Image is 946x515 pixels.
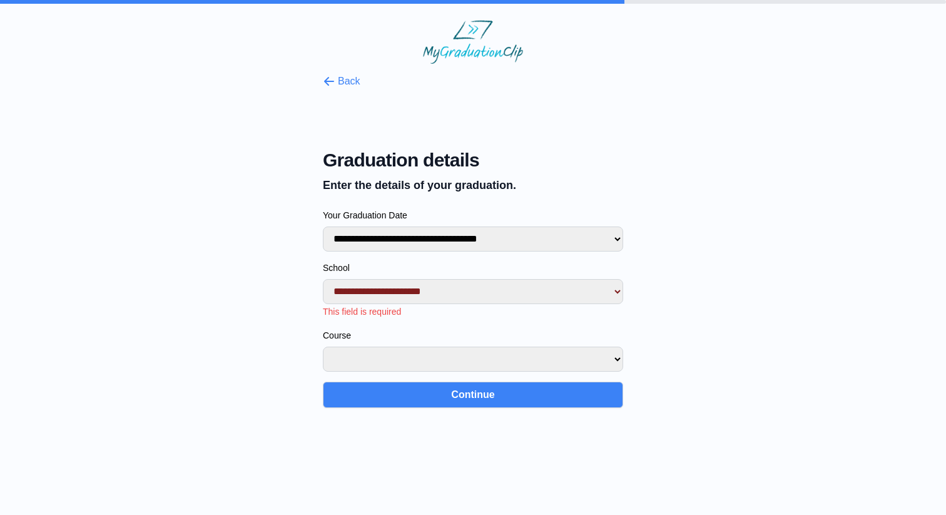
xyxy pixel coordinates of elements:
[323,149,623,171] span: Graduation details
[323,74,360,89] button: Back
[323,262,623,274] label: School
[323,382,623,408] button: Continue
[323,209,623,222] label: Your Graduation Date
[323,307,401,317] span: This field is required
[323,176,623,194] p: Enter the details of your graduation.
[423,20,523,64] img: MyGraduationClip
[323,329,623,342] label: Course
